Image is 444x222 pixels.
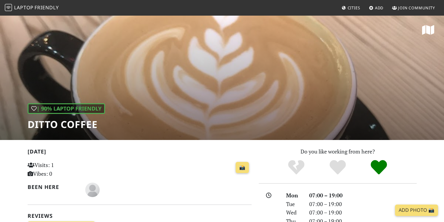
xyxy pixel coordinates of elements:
div: Wed [282,208,305,217]
div: 07:00 – 19:00 [306,200,420,208]
span: Friendly [35,4,59,11]
h2: [DATE] [28,148,252,157]
a: Cities [339,2,363,13]
div: 07:00 – 19:00 [306,191,420,200]
div: Tue [282,200,305,208]
span: Emma Starkie [85,186,100,193]
img: LaptopFriendly [5,4,12,11]
span: Laptop [14,4,34,11]
a: Add [367,2,386,13]
a: Add Photo 📸 [395,205,438,216]
div: Mon [282,191,305,200]
img: blank-535327c66bd565773addf3077783bbfce4b00ec00e9fd257753287c682c7fa38.png [85,183,100,197]
h2: Reviews [28,213,252,219]
a: Join Community [390,2,437,13]
span: Add [375,5,384,11]
div: Yes [317,159,358,176]
span: Cities [348,5,360,11]
div: | 90% Laptop Friendly [28,103,105,114]
a: LaptopFriendly LaptopFriendly [5,3,59,13]
div: No [276,159,317,176]
p: Do you like working from here? [259,147,417,156]
h2: Been here [28,184,78,190]
p: Visits: 1 Vibes: 0 [28,161,98,178]
div: 07:00 – 19:00 [306,208,420,217]
span: Join Community [398,5,435,11]
div: Definitely! [358,159,400,176]
h1: Ditto Coffee [28,119,105,130]
a: 📸 [236,162,249,173]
